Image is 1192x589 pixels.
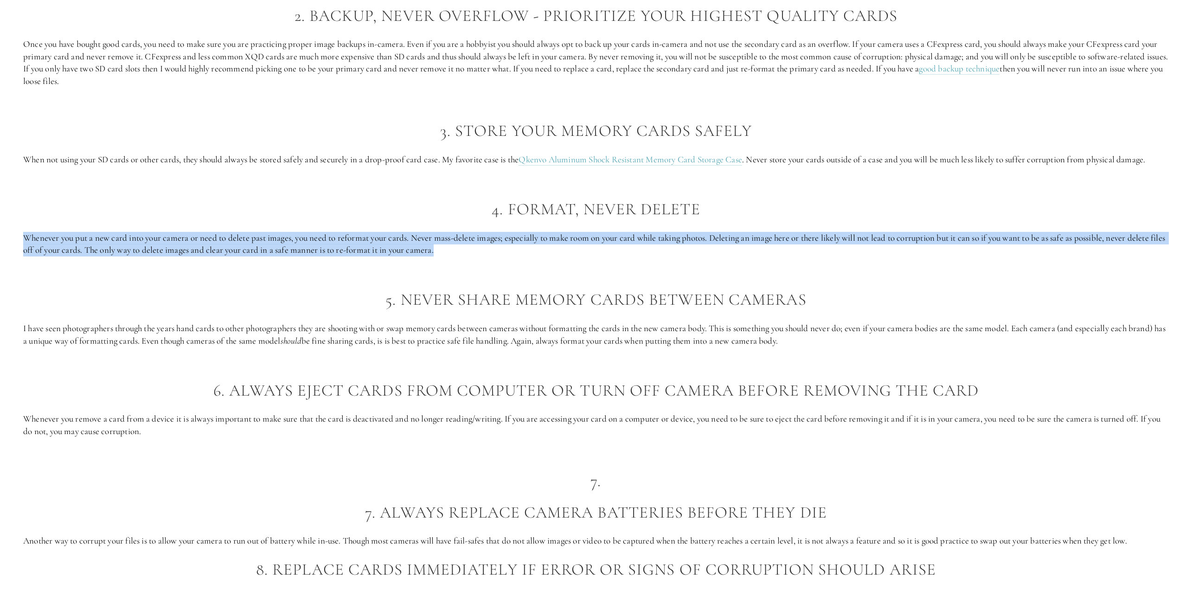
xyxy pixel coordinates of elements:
h2: 8. Replace cards immediately if error or signs of corruption should arise [23,561,1169,579]
h2: 5. Never share memory cards between cameras [23,291,1169,309]
p: I have seen photographers through the years hand cards to other photographers they are shooting w... [23,322,1169,347]
em: should [281,335,301,346]
p: Once you have bought good cards, you need to make sure you are practicing proper image backups in... [23,38,1169,87]
h2: 3. Store your memory cards safely [23,122,1169,140]
h2: 7. [23,472,1169,490]
h2: 6. Always eject cards from computer or turn off camera before removing the card [23,382,1169,400]
p: Whenever you remove a card from a device it is always important to make sure that the card is dea... [23,413,1169,437]
a: Qkenvo Aluminum Shock Resistant Memory Card Storage Case [519,154,742,166]
p: Whenever you put a new card into your camera or need to delete past images, you need to reformat ... [23,232,1169,256]
h2: 7. Always replace camera batteries before they die [23,504,1169,522]
h2: 2. Backup, never overflow - prioritize your highest quality cards [23,7,1169,25]
p: Another way to corrupt your files is to allow your camera to run out of battery while in-use. Tho... [23,535,1169,547]
h2: 4. Format, never delete [23,200,1169,218]
p: When not using your SD cards or other cards, they should always be stored safely and securely in ... [23,154,1169,166]
a: good backup technique [919,63,1000,75]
